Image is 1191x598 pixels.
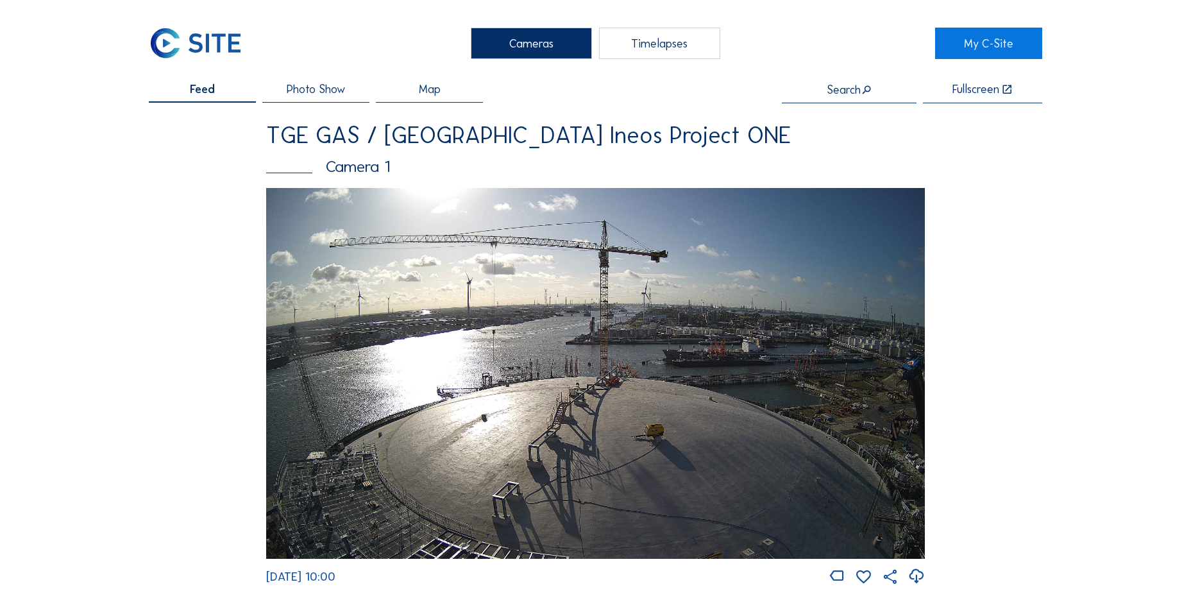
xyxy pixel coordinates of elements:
[266,570,335,584] span: [DATE] 10:00
[471,28,592,59] div: Cameras
[952,83,999,96] div: Fullscreen
[266,188,925,559] img: Image
[190,83,215,95] span: Feed
[599,28,720,59] div: Timelapses
[266,124,925,147] div: TGE GAS / [GEOGRAPHIC_DATA] Ineos Project ONE
[149,28,256,59] a: C-SITE Logo
[149,28,242,59] img: C-SITE Logo
[266,158,925,175] div: Camera 1
[419,83,441,95] span: Map
[935,28,1042,59] a: My C-Site
[287,83,345,95] span: Photo Show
